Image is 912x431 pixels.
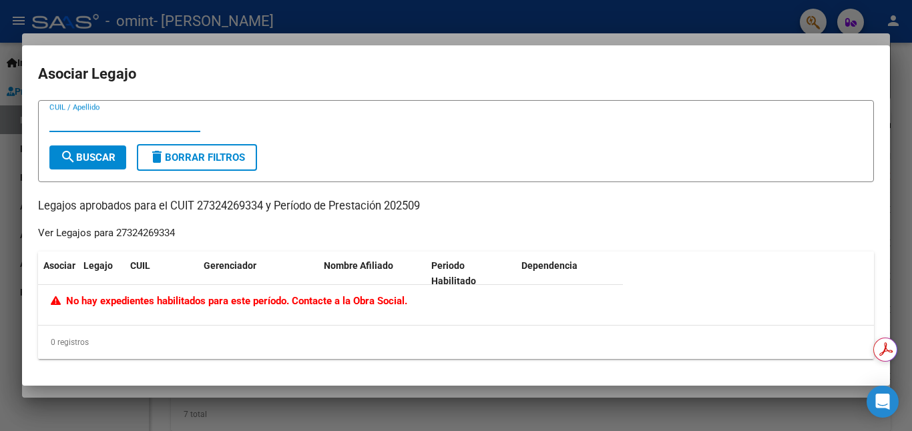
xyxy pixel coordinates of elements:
div: Open Intercom Messenger [867,386,899,418]
datatable-header-cell: Legajo [78,252,125,296]
datatable-header-cell: Asociar [38,252,78,296]
span: Asociar [43,260,75,271]
span: Borrar Filtros [149,151,245,163]
span: No hay expedientes habilitados para este período. Contacte a la Obra Social. [51,295,407,307]
span: Gerenciador [204,260,256,271]
div: Ver Legajos para 27324269334 [38,226,175,241]
div: 0 registros [38,326,874,359]
mat-icon: delete [149,149,165,165]
datatable-header-cell: Periodo Habilitado [426,252,516,296]
datatable-header-cell: Dependencia [516,252,624,296]
datatable-header-cell: Gerenciador [198,252,318,296]
span: CUIL [130,260,150,271]
mat-icon: search [60,149,76,165]
button: Borrar Filtros [137,144,257,171]
datatable-header-cell: CUIL [125,252,198,296]
p: Legajos aprobados para el CUIT 27324269334 y Período de Prestación 202509 [38,198,874,215]
datatable-header-cell: Nombre Afiliado [318,252,426,296]
h2: Asociar Legajo [38,61,874,87]
span: Legajo [83,260,113,271]
button: Buscar [49,145,126,169]
span: Dependencia [521,260,578,271]
span: Buscar [60,151,116,163]
span: Periodo Habilitado [431,260,476,286]
span: Nombre Afiliado [324,260,393,271]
